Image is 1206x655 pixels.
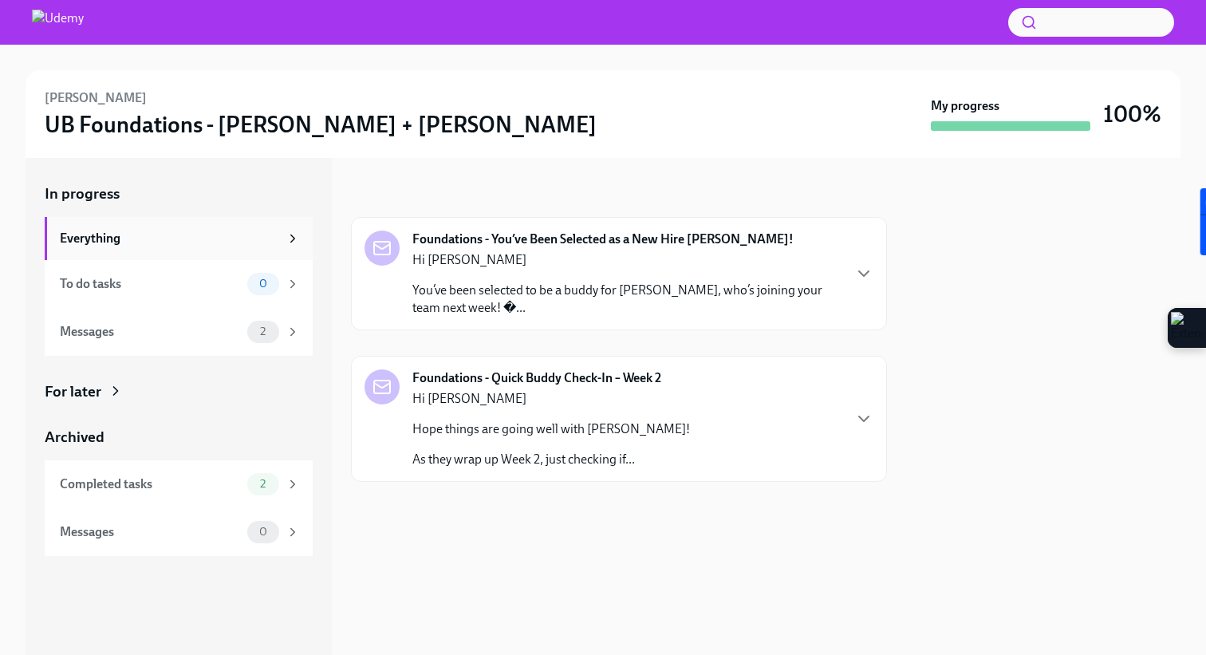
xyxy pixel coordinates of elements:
span: 0 [250,526,277,538]
div: To do tasks [60,275,241,293]
span: 0 [250,278,277,290]
img: Extension Icon [1171,312,1203,344]
a: Everything [45,217,313,260]
div: In progress [351,183,426,204]
span: 2 [250,478,275,490]
div: Messages [60,523,241,541]
a: In progress [45,183,313,204]
strong: My progress [931,97,999,115]
h3: 100% [1103,100,1161,128]
div: For later [45,381,101,402]
a: For later [45,381,313,402]
div: Completed tasks [60,475,241,493]
a: Archived [45,427,313,448]
div: Messages [60,323,241,341]
h6: [PERSON_NAME] [45,89,147,107]
h3: UB Foundations - [PERSON_NAME] + [PERSON_NAME] [45,110,597,139]
p: You’ve been selected to be a buddy for [PERSON_NAME], who’s joining your team next week! �... [412,282,841,317]
div: Everything [60,230,279,247]
strong: Foundations - Quick Buddy Check-In – Week 2 [412,369,661,387]
a: Messages0 [45,508,313,556]
strong: Foundations - You’ve Been Selected as a New Hire [PERSON_NAME]! [412,231,794,248]
p: Hi [PERSON_NAME] [412,390,690,408]
a: To do tasks0 [45,260,313,308]
p: As they wrap up Week 2, just checking if... [412,451,690,468]
a: Messages2 [45,308,313,356]
p: Hope things are going well with [PERSON_NAME]! [412,420,690,438]
img: Udemy [32,10,84,35]
a: Completed tasks2 [45,460,313,508]
p: Hi [PERSON_NAME] [412,251,841,269]
span: 2 [250,326,275,337]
